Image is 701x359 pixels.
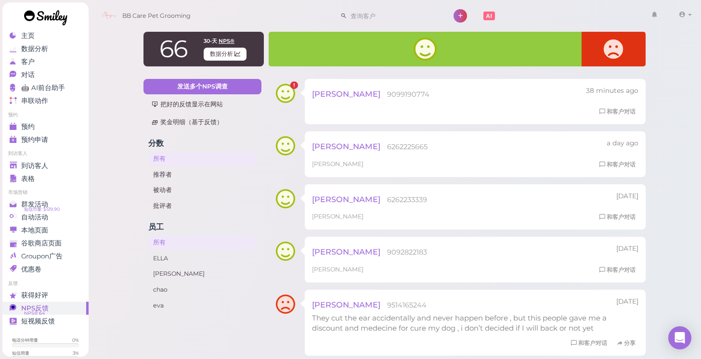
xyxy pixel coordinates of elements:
[148,236,257,249] a: 所有
[312,213,363,220] span: [PERSON_NAME]
[204,48,247,61] span: 数据分析
[148,139,257,148] h4: 分数
[2,120,89,133] a: 预约
[387,90,429,99] span: 9099190774
[21,175,35,183] span: 表格
[312,247,380,256] span: [PERSON_NAME]
[312,160,363,167] span: [PERSON_NAME]
[2,55,89,68] a: 客户
[2,263,89,276] a: 优惠卷
[312,313,638,333] div: They cut the ear accidentally and never happen before , but this people gave me a discount and me...
[568,338,610,348] a: 和客户对话
[148,283,257,296] a: chao
[21,252,63,260] span: Groupon广告
[159,34,187,64] span: 66
[21,265,41,273] span: 优惠卷
[616,244,638,254] div: 10/01 08:04pm
[597,107,638,117] a: 和客户对话
[312,194,380,204] span: [PERSON_NAME]
[2,289,89,302] a: 获得好评
[21,317,55,325] span: 短视频反馈
[2,224,89,237] a: 本地页面
[21,136,48,144] span: 预约申请
[312,300,380,309] span: [PERSON_NAME]
[21,162,48,170] span: 到访客人
[148,152,257,166] a: 所有
[152,118,254,127] div: 奖金明细（基于反馈）
[597,265,638,275] a: 和客户对话
[72,337,79,343] div: 0 %
[148,183,257,197] a: 被动者
[21,213,48,221] span: 自动活动
[614,338,638,348] a: 分享
[2,315,89,328] a: 短视频反馈
[2,29,89,42] a: 主页
[347,8,441,24] input: 查询客户
[387,142,428,151] span: 6262225665
[21,226,48,234] span: 本地页面
[597,212,638,222] a: 和客户对话
[24,205,60,213] span: 短信币量: $129.90
[2,198,89,211] a: 群发活动 短信币量: $129.90
[143,79,262,94] a: 发送多个NPS调查
[21,291,48,299] span: 获得好评
[21,239,62,247] span: 谷歌商店页面
[12,350,29,356] div: 短信用量
[2,159,89,172] a: 到访客人
[2,302,89,315] a: NPS反馈 NPS® 64
[21,58,35,66] span: 客户
[219,38,234,44] span: NPS®
[2,280,89,287] li: 反馈
[387,301,427,309] span: 9514165244
[148,222,257,231] h4: 员工
[387,195,427,204] span: 6262233339
[2,237,89,250] a: 谷歌商店页面
[21,84,65,92] span: 🤖 AI前台助手
[312,141,380,151] span: [PERSON_NAME]
[148,267,257,281] a: [PERSON_NAME]
[12,337,38,343] div: 电话分钟用量
[586,86,638,96] div: 10/03 03:12pm
[21,71,35,79] span: 对话
[148,199,257,213] a: 批评者
[152,100,254,109] div: 把好的反馈显示在网站
[204,38,217,44] span: 30-天
[312,266,363,273] span: [PERSON_NAME]
[122,2,191,29] span: BB Care Pet Grooming
[607,139,638,148] div: 10/02 01:37pm
[148,168,257,181] a: 推荐者
[616,192,638,201] div: 10/01 08:59pm
[148,252,257,265] a: ELLA
[2,68,89,81] a: 对话
[21,97,48,105] span: 串联动作
[2,172,89,185] a: 表格
[2,81,89,94] a: 🤖 AI前台助手
[148,299,257,312] a: eva
[2,42,89,55] a: 数据分析
[143,115,262,130] a: 奖金明细（基于反馈）
[2,189,89,196] li: 市场营销
[21,32,35,40] span: 主页
[2,211,89,224] a: 自动活动
[2,112,89,118] li: 预约
[73,350,79,356] div: 3 %
[312,89,380,99] span: [PERSON_NAME]
[21,304,49,312] span: NPS反馈
[668,326,691,349] div: Open Intercom Messenger
[597,160,638,170] a: 和客户对话
[616,297,638,307] div: 09/27 03:13pm
[2,250,89,263] a: Groupon广告
[21,123,35,131] span: 预约
[143,97,262,112] a: 把好的反馈显示在网站
[2,150,89,157] li: 到访客人
[387,248,427,256] span: 9092822183
[21,45,48,53] span: 数据分析
[21,200,48,208] span: 群发活动
[24,309,45,317] span: NPS® 64
[2,94,89,107] a: 串联动作
[2,133,89,146] a: 预约申请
